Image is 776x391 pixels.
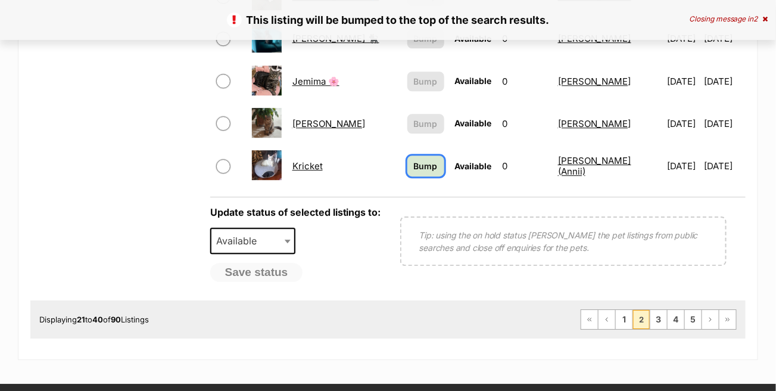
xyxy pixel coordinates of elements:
[252,150,282,180] img: Kricket
[211,232,269,249] span: Available
[414,117,438,130] span: Bump
[92,315,103,324] strong: 40
[407,156,444,176] a: Bump
[455,76,492,86] span: Available
[662,61,703,102] td: [DATE]
[616,310,632,329] a: Page 1
[581,309,737,330] nav: Pagination
[407,114,444,134] button: Bump
[558,118,631,129] a: [PERSON_NAME]
[705,145,744,187] td: [DATE]
[498,61,552,102] td: 0
[498,103,552,144] td: 0
[455,118,492,128] span: Available
[12,12,764,28] p: This listing will be bumped to the top of the search results.
[39,315,149,324] span: Displaying to of Listings
[455,33,492,44] span: Available
[558,76,631,87] a: [PERSON_NAME]
[292,76,339,87] a: Jemima 🌸
[754,14,758,23] span: 2
[599,310,615,329] a: Previous page
[414,160,438,172] span: Bump
[558,155,631,176] a: [PERSON_NAME] (Annii)
[407,72,444,91] button: Bump
[111,315,121,324] strong: 90
[705,61,744,102] td: [DATE]
[689,15,768,23] div: Closing message in
[210,206,381,218] label: Update status of selected listings to:
[210,228,296,254] span: Available
[414,75,438,88] span: Bump
[292,118,366,129] a: [PERSON_NAME]
[662,103,703,144] td: [DATE]
[633,310,650,329] span: Page 2
[252,66,282,95] img: Jemima 🌸
[419,229,708,254] p: Tip: using the on hold status [PERSON_NAME] the pet listings from public searches and close off e...
[705,103,744,144] td: [DATE]
[210,263,303,282] button: Save status
[668,310,684,329] a: Page 4
[498,145,552,187] td: 0
[77,315,85,324] strong: 21
[662,145,703,187] td: [DATE]
[702,310,719,329] a: Next page
[581,310,598,329] a: First page
[685,310,702,329] a: Page 5
[719,310,736,329] a: Last page
[455,161,492,171] span: Available
[650,310,667,329] a: Page 3
[292,160,323,172] a: Kricket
